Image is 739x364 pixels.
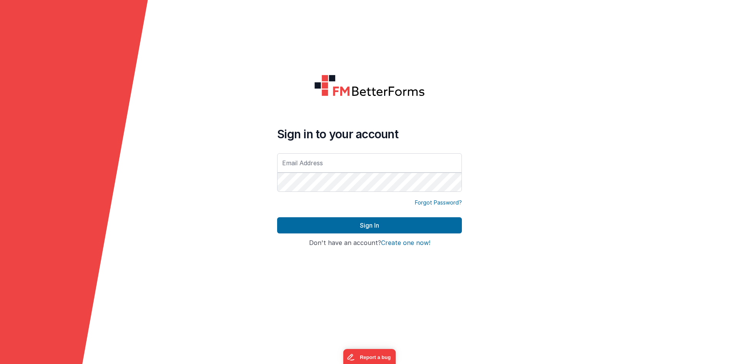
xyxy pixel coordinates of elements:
[277,217,462,233] button: Sign In
[277,240,462,247] h4: Don't have an account?
[381,240,430,247] button: Create one now!
[415,199,462,206] a: Forgot Password?
[277,127,462,141] h4: Sign in to your account
[277,153,462,173] input: Email Address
